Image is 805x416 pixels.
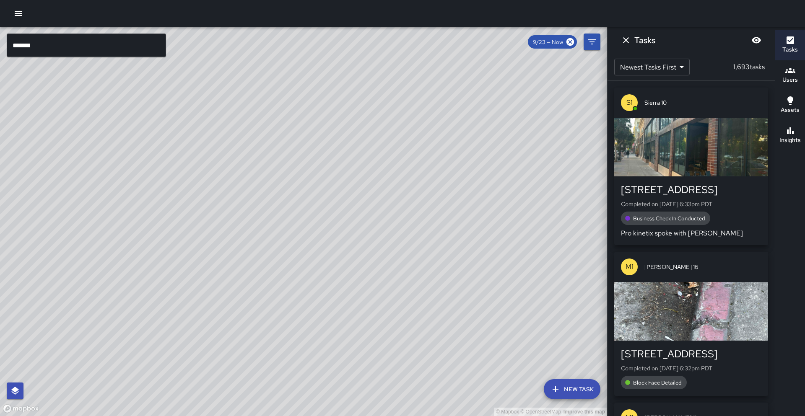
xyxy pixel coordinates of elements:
p: Pro kinetix spoke with [PERSON_NAME] [621,228,761,238]
span: Block Face Detailed [628,379,687,386]
h6: Insights [779,136,801,145]
span: Sierra 10 [644,98,761,107]
p: S1 [626,98,633,108]
p: Completed on [DATE] 6:32pm PDT [621,364,761,372]
button: Filters [584,34,600,50]
p: M1 [626,262,634,272]
span: Business Check In Conducted [628,215,710,222]
button: Insights [775,121,805,151]
button: M1[PERSON_NAME] 16[STREET_ADDRESS]Completed on [DATE] 6:32pm PDTBlock Face Detailed [614,252,768,396]
h6: Users [782,75,798,85]
span: 9/23 — Now [528,39,568,46]
button: Assets [775,90,805,121]
span: [PERSON_NAME] 16 [644,263,761,271]
p: 1,693 tasks [730,62,768,72]
div: [STREET_ADDRESS] [621,183,761,196]
button: Blur [748,32,765,49]
h6: Tasks [782,45,798,54]
h6: Tasks [634,34,655,47]
button: Dismiss [618,32,634,49]
div: [STREET_ADDRESS] [621,347,761,361]
div: Newest Tasks First [614,59,690,75]
button: S1Sierra 10[STREET_ADDRESS]Completed on [DATE] 6:33pm PDTBusiness Check In ConductedPro kinetix s... [614,88,768,245]
button: Tasks [775,30,805,60]
h6: Assets [781,106,800,115]
div: 9/23 — Now [528,35,577,49]
button: Users [775,60,805,90]
p: Completed on [DATE] 6:33pm PDT [621,200,761,208]
button: New Task [544,379,600,399]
